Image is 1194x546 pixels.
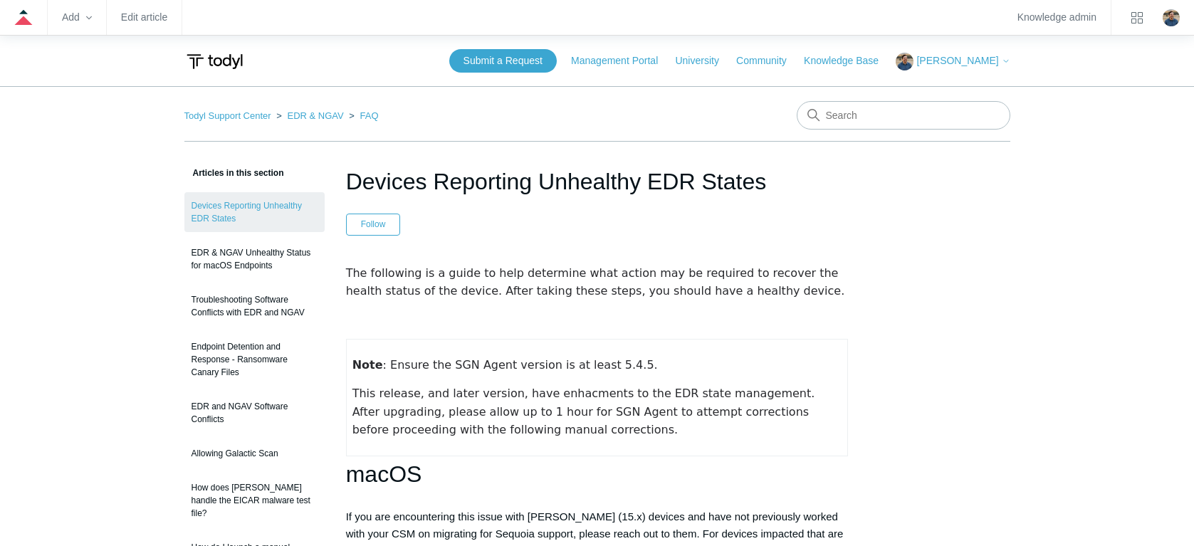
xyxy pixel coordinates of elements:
a: Todyl Support Center [184,110,271,121]
span: This release, and later version, have enhacments to the EDR state management. After upgrading, pl... [352,387,819,436]
a: EDR & NGAV [287,110,343,121]
li: Todyl Support Center [184,110,274,121]
a: Community [736,53,801,68]
a: Knowledge Base [804,53,893,68]
li: FAQ [346,110,378,121]
h1: Devices Reporting Unhealthy EDR States [346,164,849,199]
button: Follow Article [346,214,401,235]
a: Edit article [121,14,167,21]
a: Endpoint Detention and Response - Ransomware Canary Files [184,333,325,386]
a: University [675,53,733,68]
a: FAQ [360,110,379,121]
span: [PERSON_NAME] [916,55,998,66]
a: Submit a Request [449,49,557,73]
h1: macOS [346,456,849,493]
a: Knowledge admin [1017,14,1096,21]
a: Devices Reporting Unhealthy EDR States [184,192,325,232]
zd-hc-trigger: Click your profile icon to open the profile menu [1163,9,1180,26]
img: user avatar [1163,9,1180,26]
button: [PERSON_NAME] [896,53,1010,70]
a: How does [PERSON_NAME] handle the EICAR malware test file? [184,474,325,527]
a: EDR & NGAV Unhealthy Status for macOS Endpoints [184,239,325,279]
span: Articles in this section [184,168,284,178]
img: Todyl Support Center Help Center home page [184,48,245,75]
span: The following is a guide to help determine what action may be required to recover the health stat... [346,266,845,298]
input: Search [797,101,1010,130]
a: Management Portal [571,53,672,68]
zd-hc-trigger: Add [62,14,92,21]
strong: Note [352,358,383,372]
a: Allowing Galactic Scan [184,440,325,467]
li: EDR & NGAV [273,110,346,121]
a: EDR and NGAV Software Conflicts [184,393,325,433]
a: Troubleshooting Software Conflicts with EDR and NGAV [184,286,325,326]
span: : Ensure the SGN Agent version is at least 5.4.5. [352,358,658,372]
